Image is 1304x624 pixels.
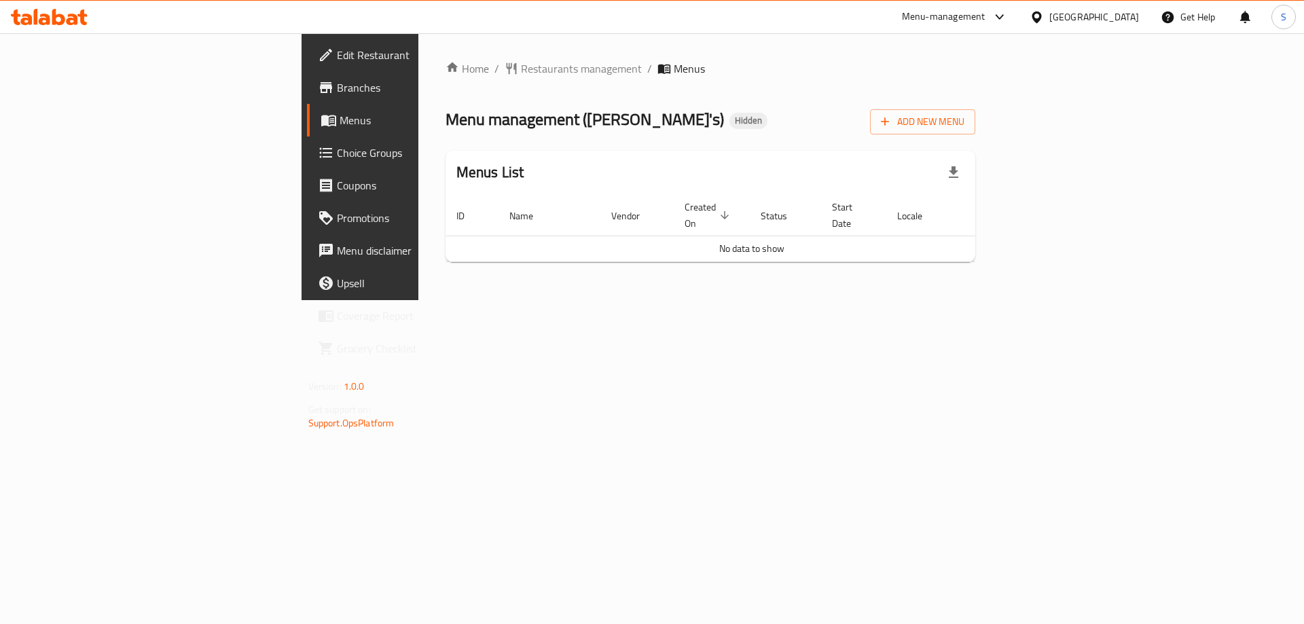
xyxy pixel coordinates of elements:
[729,115,767,126] span: Hidden
[446,60,976,77] nav: breadcrumb
[337,242,509,259] span: Menu disclaimer
[308,378,342,395] span: Version:
[956,195,1058,236] th: Actions
[307,332,520,365] a: Grocery Checklist
[344,378,365,395] span: 1.0.0
[870,109,975,134] button: Add New Menu
[761,208,805,224] span: Status
[446,104,724,134] span: Menu management ( [PERSON_NAME]'s )
[509,208,551,224] span: Name
[337,177,509,194] span: Coupons
[337,79,509,96] span: Branches
[505,60,642,77] a: Restaurants management
[611,208,657,224] span: Vendor
[456,208,482,224] span: ID
[337,210,509,226] span: Promotions
[308,414,395,432] a: Support.OpsPlatform
[674,60,705,77] span: Menus
[647,60,652,77] li: /
[937,156,970,189] div: Export file
[685,199,733,232] span: Created On
[307,136,520,169] a: Choice Groups
[729,113,767,129] div: Hidden
[337,308,509,324] span: Coverage Report
[902,9,985,25] div: Menu-management
[307,71,520,104] a: Branches
[1049,10,1139,24] div: [GEOGRAPHIC_DATA]
[307,104,520,136] a: Menus
[881,113,964,130] span: Add New Menu
[337,145,509,161] span: Choice Groups
[340,112,509,128] span: Menus
[307,267,520,299] a: Upsell
[521,60,642,77] span: Restaurants management
[307,39,520,71] a: Edit Restaurant
[337,275,509,291] span: Upsell
[337,340,509,356] span: Grocery Checklist
[337,47,509,63] span: Edit Restaurant
[307,169,520,202] a: Coupons
[307,299,520,332] a: Coverage Report
[832,199,870,232] span: Start Date
[308,401,371,418] span: Get support on:
[897,208,940,224] span: Locale
[307,202,520,234] a: Promotions
[456,162,524,183] h2: Menus List
[307,234,520,267] a: Menu disclaimer
[1281,10,1286,24] span: S
[446,195,1058,262] table: enhanced table
[719,240,784,257] span: No data to show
